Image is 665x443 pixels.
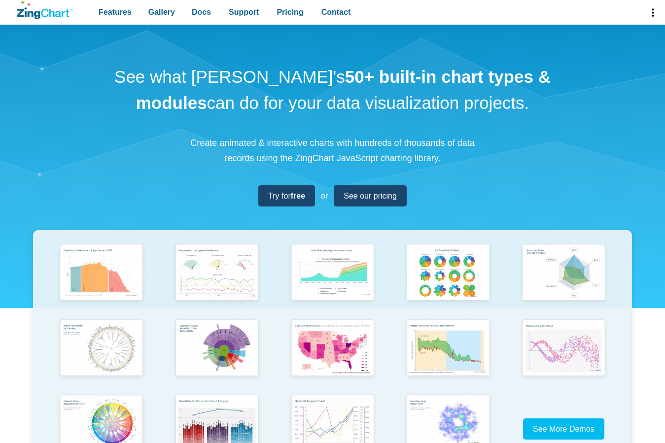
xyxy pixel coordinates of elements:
img: Area Chart (Displays Nodes on Hover) [286,240,379,307]
span: Docs [192,5,211,19]
a: Points Along a Sine Wave [506,316,621,391]
a: ZingChart Logo. Click to return to the homepage [17,1,72,19]
img: Responsive Live Update Dashboard [171,240,263,307]
h1: See what [PERSON_NAME]'s can do for your data visualization projects. [111,64,555,116]
a: See More Demos [523,418,604,440]
span: Pricing [277,5,303,19]
span: Features [99,5,132,19]
a: Animated Radar Chart ft. Pet Data [506,240,621,316]
span: See More Demos [533,425,595,433]
a: Responsive Live Update Dashboard [159,240,275,316]
a: Pie Transform Options [390,240,506,316]
strong: free [291,192,305,200]
span: Gallery [148,5,175,19]
img: Range Chart with Rultes & Scale Markers [402,316,494,382]
a: Population Distribution by Age Group in 2052 [43,240,159,316]
img: World Population by Country [55,316,148,382]
span: Contact [321,5,351,19]
a: Area Chart (Displays Nodes on Hover) [275,240,390,316]
p: Create animated & interactive charts with hundreds of thousands of data records using the ZingCha... [185,136,481,166]
a: Range Chart with Rultes & Scale Markers [390,316,506,391]
img: Pie Transform Options [402,240,494,307]
img: Animated Radar Chart ft. Pet Data [518,240,610,307]
span: See our pricing [344,189,397,203]
a: Election Predictions Map [275,316,390,391]
strong: 50+ built-in chart types & modules [136,67,551,112]
img: Election Predictions Map [286,316,379,382]
a: World Population by Country [43,316,159,391]
a: Sun Burst Plugin Example ft. File System Data [159,316,275,391]
a: Try forfree [258,185,315,206]
img: Points Along a Sine Wave [518,316,610,382]
a: See our pricing [334,185,407,206]
span: Support [229,5,259,19]
span: Try for [268,189,305,203]
img: Sun Burst Plugin Example ft. File System Data [171,316,263,381]
img: Population Distribution by Age Group in 2052 [55,240,148,307]
span: or [321,189,328,203]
